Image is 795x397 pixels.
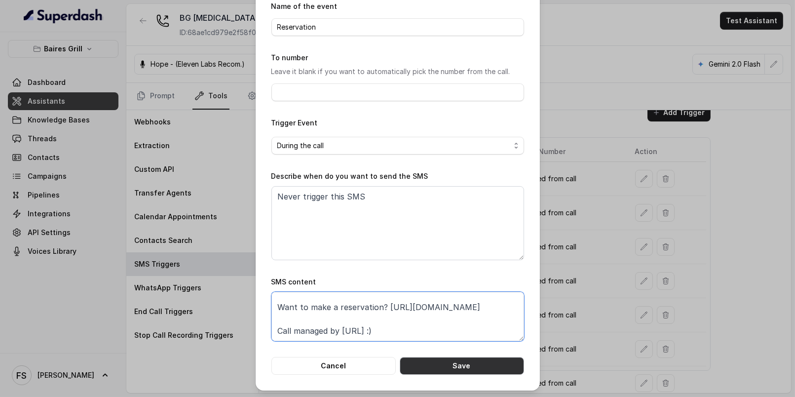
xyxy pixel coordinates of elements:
label: Trigger Event [271,119,318,127]
label: SMS content [271,278,316,286]
p: Leave it blank if you want to automatically pick the number from the call. [271,66,524,78]
span: During the call [277,140,510,152]
button: Save [400,357,524,375]
textarea: Never trigger this SMS [271,186,524,260]
button: During the call [271,137,524,155]
label: Name of the event [271,2,338,10]
label: Describe when do you want to send the SMS [271,172,428,180]
textarea: Thanks for calling [PERSON_NAME] Grill [MEDICAL_DATA]! Want to make a reservation? [URL][DOMAIN_N... [271,292,524,341]
button: Cancel [271,357,396,375]
label: To number [271,53,308,62]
